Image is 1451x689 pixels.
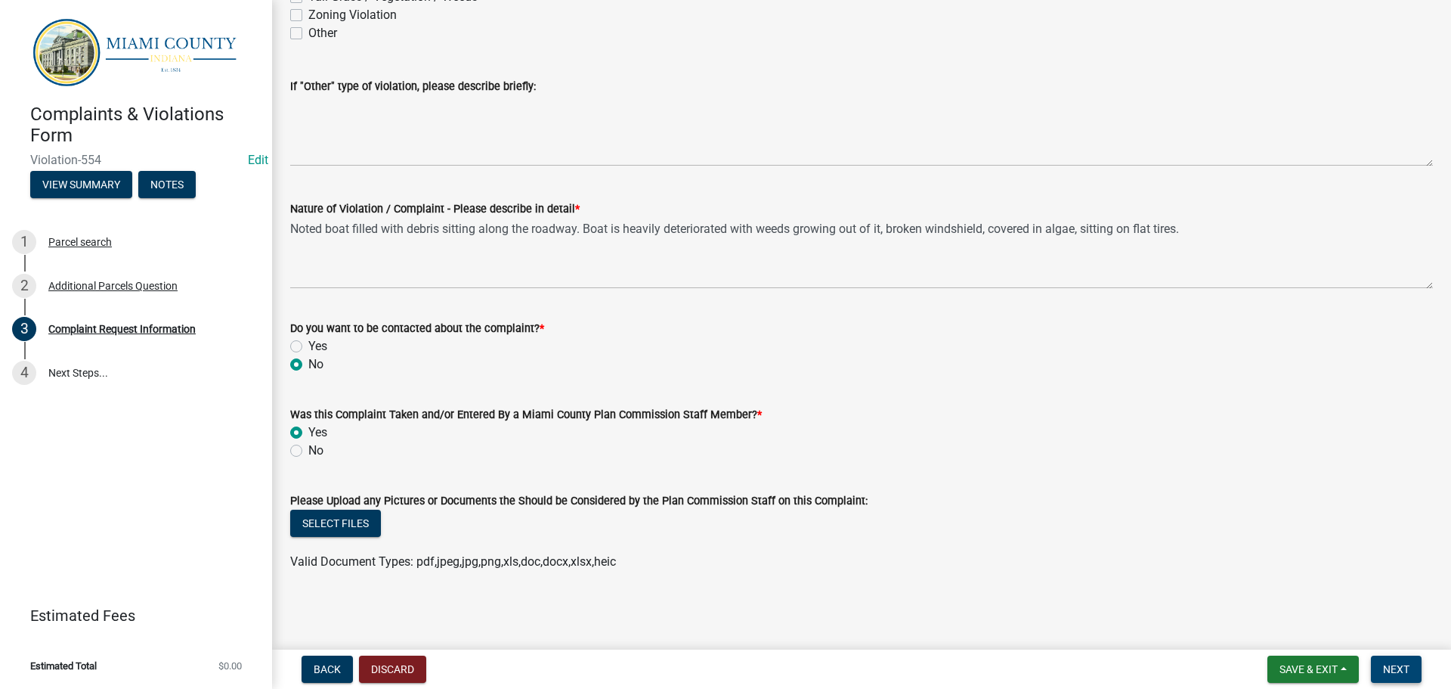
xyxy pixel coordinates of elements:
[12,361,36,385] div: 4
[308,24,337,42] label: Other
[290,82,536,92] label: If "Other" type of violation, please describe briefly:
[48,281,178,291] div: Additional Parcels Question
[314,663,341,675] span: Back
[30,153,242,167] span: Violation-554
[48,324,196,334] div: Complaint Request Information
[30,661,97,671] span: Estimated Total
[248,153,268,167] a: Edit
[290,410,762,421] label: Was this Complaint Taken and/or Entered By a Miami County Plan Commission Staff Member?
[308,337,327,355] label: Yes
[12,274,36,298] div: 2
[290,324,544,334] label: Do you want to be contacted about the complaint?
[308,355,323,374] label: No
[30,16,248,88] img: Miami County, Indiana
[30,104,260,147] h4: Complaints & Violations Form
[48,237,112,247] div: Parcel search
[302,656,353,683] button: Back
[138,179,196,191] wm-modal-confirm: Notes
[290,510,381,537] button: Select files
[12,317,36,341] div: 3
[12,230,36,254] div: 1
[308,6,397,24] label: Zoning Violation
[1371,656,1422,683] button: Next
[138,171,196,198] button: Notes
[1279,663,1338,675] span: Save & Exit
[248,153,268,167] wm-modal-confirm: Edit Application Number
[308,442,323,460] label: No
[290,554,616,569] span: Valid Document Types: pdf,jpeg,jpg,png,xls,doc,docx,xlsx,heic
[218,661,242,671] span: $0.00
[30,179,132,191] wm-modal-confirm: Summary
[290,204,580,215] label: Nature of Violation / Complaint - Please describe in detail
[1383,663,1409,675] span: Next
[30,171,132,198] button: View Summary
[290,496,868,507] label: Please Upload any Pictures or Documents the Should be Considered by the Plan Commission Staff on ...
[308,424,327,442] label: Yes
[359,656,426,683] button: Discard
[12,601,248,631] a: Estimated Fees
[1267,656,1359,683] button: Save & Exit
